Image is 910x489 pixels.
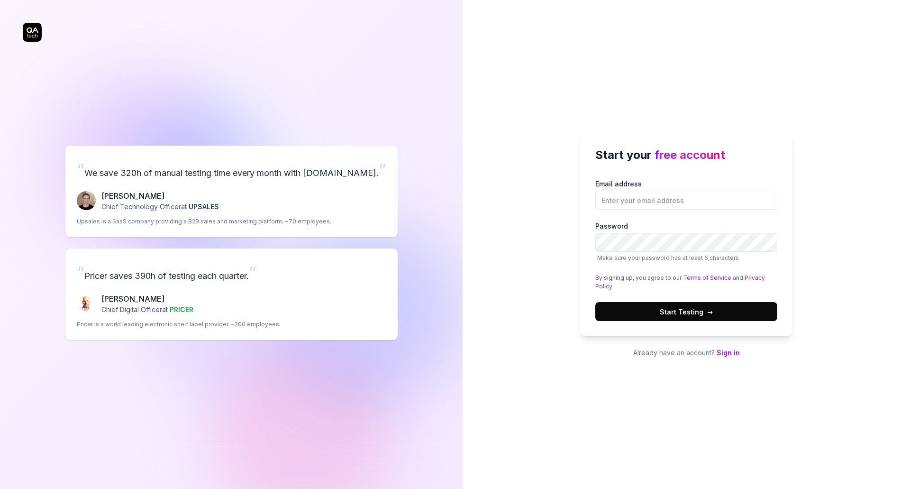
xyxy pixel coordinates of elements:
[595,302,777,321] button: Start Testing→
[65,146,398,237] a: “We save 320h of manual testing time every month with [DOMAIN_NAME].”Fredrik Seidl[PERSON_NAME]Ch...
[595,274,777,291] div: By signing up, you agree to our and
[101,293,193,304] p: [PERSON_NAME]
[717,349,740,357] a: Sign in
[77,294,96,313] img: Chris Chalkitis
[101,190,219,202] p: [PERSON_NAME]
[65,249,398,340] a: “Pricer saves 390h of testing each quarter.”Chris Chalkitis[PERSON_NAME]Chief Digital Officerat P...
[707,307,713,317] span: →
[595,191,777,210] input: Email address
[77,262,84,283] span: “
[101,202,219,212] p: Chief Technology Officer at
[77,217,331,226] p: Upsales is a SaaS company providing a B2B sales and marketing platform. ~70 employees.
[595,147,777,164] h2: Start your
[595,233,777,252] input: PasswordMake sure your password has at least 6 characters
[77,320,281,329] p: Pricer is a world leading electronic shelf label provider. ~200 employees.
[249,262,256,283] span: ”
[77,157,386,183] p: We save 320h of manual testing time every month with [DOMAIN_NAME].
[170,305,193,314] span: PRICER
[660,307,713,317] span: Start Testing
[77,159,84,180] span: “
[683,274,731,281] a: Terms of Service
[77,260,386,286] p: Pricer saves 390h of testing each quarter.
[77,191,96,210] img: Fredrik Seidl
[101,304,193,314] p: Chief Digital Officer at
[379,159,386,180] span: ”
[580,348,792,358] p: Already have an account?
[189,203,219,211] span: UPSALES
[595,179,777,210] label: Email address
[655,148,725,162] span: free account
[595,221,777,262] label: Password
[597,254,739,261] span: Make sure your password has at least 6 characters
